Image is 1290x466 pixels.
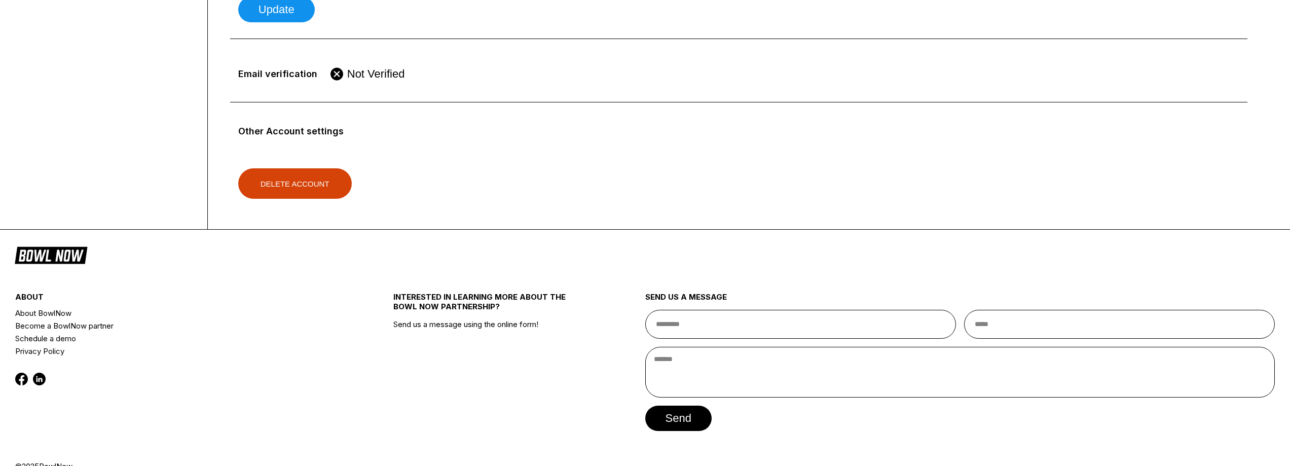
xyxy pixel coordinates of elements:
div: send us a message [645,292,1275,310]
button: Delete Account [238,168,352,199]
a: Become a BowlNow partner [15,319,330,332]
span: Not Verified [347,67,405,81]
div: Other Account settings [238,126,344,137]
a: About BowlNow [15,307,330,319]
a: Schedule a demo [15,332,330,345]
div: INTERESTED IN LEARNING MORE ABOUT THE BOWL NOW PARTNERSHIP? [393,292,582,319]
div: Send us a message using the online form! [393,270,582,461]
div: about [15,292,330,307]
div: Email verification [238,68,317,80]
button: Not Verified [325,62,410,86]
button: send [645,406,712,431]
a: Privacy Policy [15,345,330,357]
